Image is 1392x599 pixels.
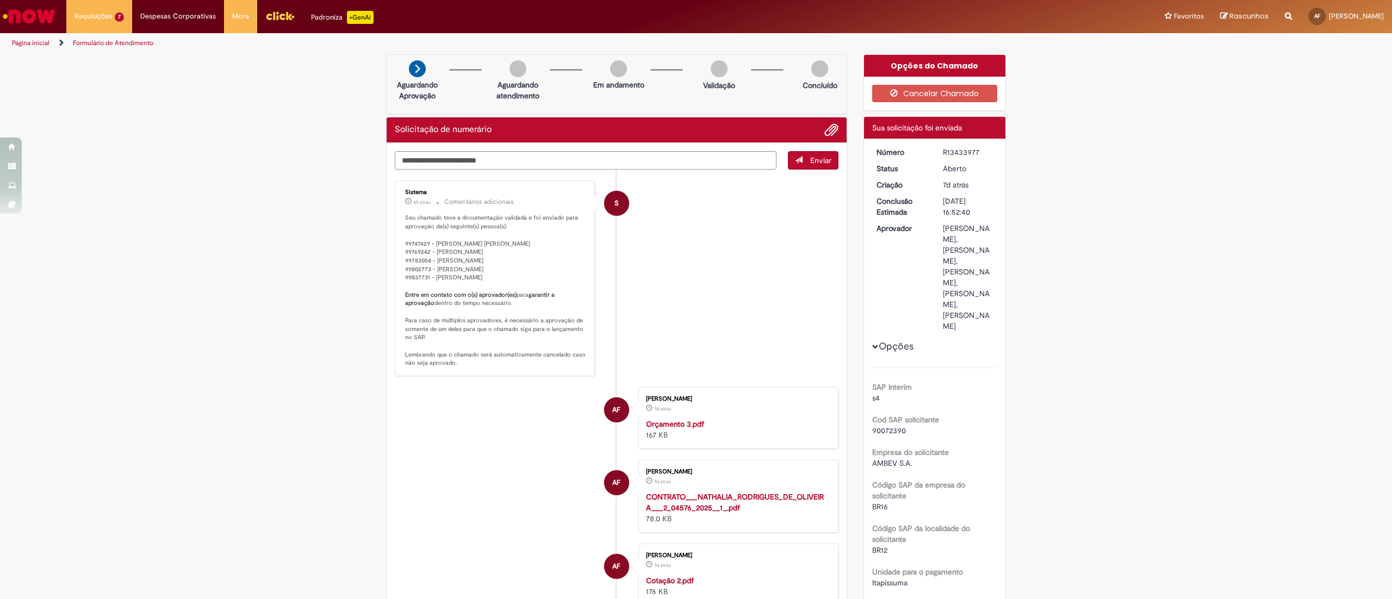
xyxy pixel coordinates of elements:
div: [PERSON_NAME] [646,396,827,402]
time: 20/08/2025 17:51:07 [654,405,671,412]
a: CONTRATO___NATHALIA_RODRIGUES_DE_OLIVEIRA___2_04576_2025__1_.pdf [646,492,824,513]
time: 20/08/2025 17:52:36 [943,180,968,190]
img: arrow-next.png [409,60,426,77]
span: S [614,190,619,216]
p: Aguardando Aprovação [391,79,444,101]
span: 7d atrás [654,405,671,412]
div: Sistema [405,189,586,196]
b: Código SAP da localidade do solicitante [872,523,970,544]
b: Código SAP da empresa do solicitante [872,480,965,501]
span: 7d atrás [943,180,968,190]
button: Cancelar Chamado [872,85,998,102]
span: AF [612,397,620,423]
span: BR16 [872,502,888,511]
div: 167 KB [646,419,827,440]
a: Rascunhos [1220,11,1269,22]
time: 20/08/2025 17:51:06 [654,562,671,569]
span: 7 [115,13,124,22]
div: Padroniza [311,11,374,24]
div: Aberto [943,163,993,174]
a: Cotação 2.pdf [646,576,694,585]
span: Itapissuma [872,578,908,588]
button: Adicionar anexos [824,123,838,137]
dt: Criação [868,179,935,190]
b: Empresa do solicitante [872,447,949,457]
p: +GenAi [347,11,374,24]
div: System [604,191,629,216]
span: AMBEV S.A. [872,458,912,468]
h2: Solicitação de numerário Histórico de tíquete [395,125,492,135]
img: img-circle-grey.png [610,60,627,77]
b: Unidade para o pagamento [872,567,963,577]
p: Seu chamado teve a documentação validada e foi enviado para aprovação da(s) seguinte(s) pessoa(s)... [405,214,586,367]
a: Orçamento 3.pdf [646,419,704,429]
button: Enviar [788,151,838,170]
img: ServiceNow [1,5,57,27]
small: Comentários adicionais [444,197,514,207]
div: 78.0 KB [646,491,827,524]
div: R13433977 [943,147,993,158]
span: AF [612,553,620,579]
span: Enviar [810,155,831,165]
b: garantir a aprovação [405,291,556,308]
div: Opções do Chamado [864,55,1006,77]
span: 7d atrás [654,562,671,569]
time: 20/08/2025 17:51:06 [654,478,671,485]
b: Cod SAP solicitante [872,415,939,425]
ul: Trilhas de página [8,33,920,53]
div: [PERSON_NAME] [646,469,827,475]
img: click_logo_yellow_360x200.png [265,8,295,24]
p: Validação [703,80,735,91]
div: Anna Paula Rocha De Faria [604,470,629,495]
a: Formulário de Atendimento [73,39,153,47]
span: 4h atrás [413,199,431,205]
div: Anna Paula Rocha De Faria [604,397,629,422]
div: [PERSON_NAME], [PERSON_NAME], [PERSON_NAME], [PERSON_NAME], [PERSON_NAME] [943,223,993,332]
span: Requisições [74,11,113,22]
dt: Status [868,163,935,174]
div: Anna Paula Rocha De Faria [604,554,629,579]
dt: Conclusão Estimada [868,196,935,217]
span: Sua solicitação foi enviada [872,123,962,133]
a: Página inicial [12,39,49,47]
span: 7d atrás [654,478,671,485]
b: Entre em contato com o(s) aprovador(es) [405,291,517,299]
span: Despesas Corporativas [140,11,216,22]
span: AF [1314,13,1320,20]
div: 176 KB [646,575,827,597]
img: img-circle-grey.png [509,60,526,77]
span: Favoritos [1174,11,1204,22]
p: Em andamento [593,79,644,90]
div: [PERSON_NAME] [646,552,827,559]
textarea: Digite sua mensagem aqui... [395,151,776,170]
img: img-circle-grey.png [811,60,828,77]
p: Aguardando atendimento [492,79,544,101]
div: 20/08/2025 17:52:36 [943,179,993,190]
b: SAP Interim [872,382,912,392]
span: [PERSON_NAME] [1329,11,1384,21]
time: 27/08/2025 09:35:10 [413,199,431,205]
p: Concluído [803,80,837,91]
span: s4 [872,393,880,403]
dt: Aprovador [868,223,935,234]
dt: Número [868,147,935,158]
span: Rascunhos [1229,11,1269,21]
span: AF [612,470,620,496]
span: More [232,11,249,22]
div: [DATE] 16:52:40 [943,196,993,217]
span: 90072390 [872,426,906,435]
img: img-circle-grey.png [711,60,728,77]
span: BR12 [872,545,887,555]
